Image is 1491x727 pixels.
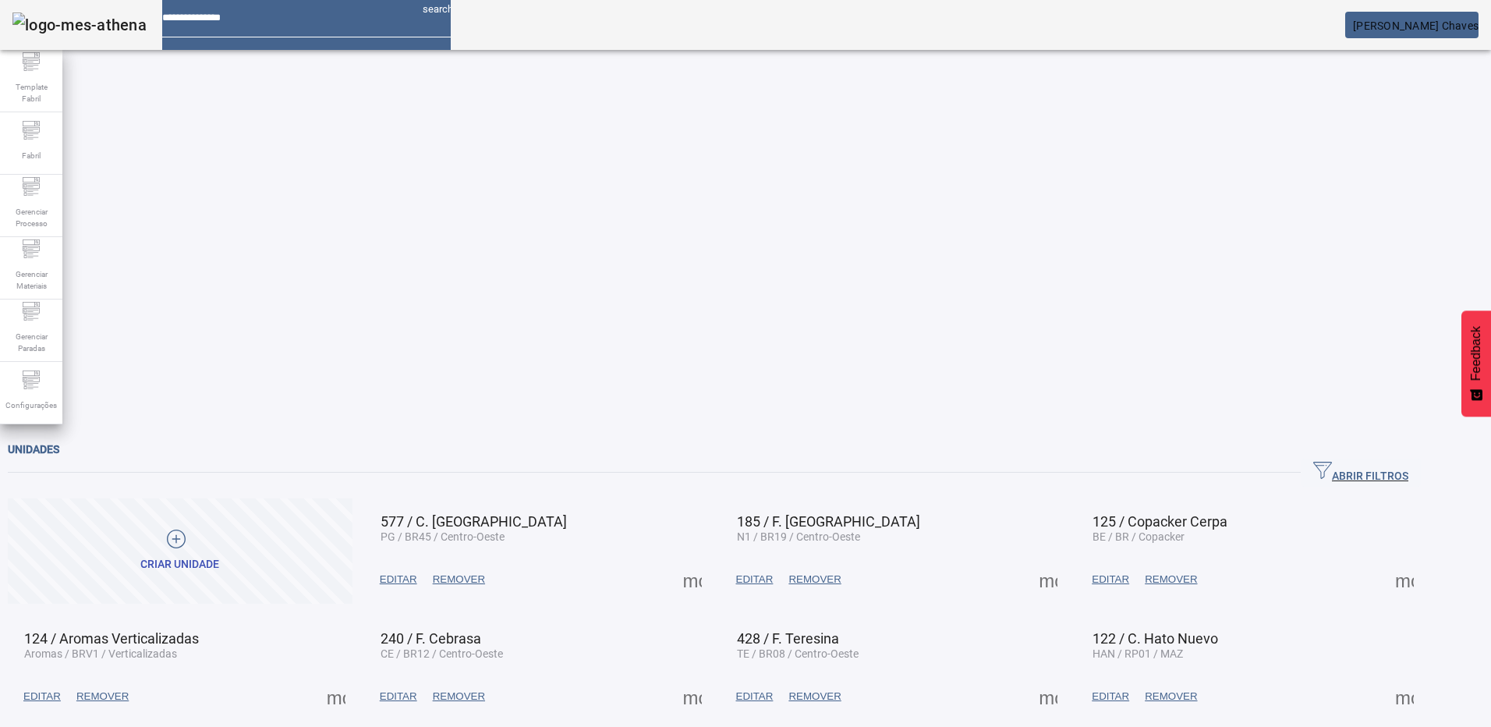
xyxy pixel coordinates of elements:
[381,530,505,543] span: PG / BR45 / Centro-Oeste
[728,566,781,594] button: EDITAR
[788,689,841,704] span: REMOVER
[1093,530,1185,543] span: BE / BR / Copacker
[8,76,55,109] span: Template Fabril
[1084,566,1137,594] button: EDITAR
[781,683,848,711] button: REMOVER
[372,683,425,711] button: EDITAR
[781,566,848,594] button: REMOVER
[69,683,136,711] button: REMOVER
[433,572,485,587] span: REMOVER
[140,557,219,573] div: Criar unidade
[1461,310,1491,417] button: Feedback - Mostrar pesquisa
[1093,630,1218,647] span: 122 / C. Hato Nuevo
[1137,566,1205,594] button: REMOVER
[728,683,781,711] button: EDITAR
[23,689,61,704] span: EDITAR
[425,566,493,594] button: REMOVER
[1093,647,1183,660] span: HAN / RP01 / MAZ
[1093,513,1227,530] span: 125 / Copacker Cerpa
[1390,683,1418,711] button: Mais
[12,12,147,37] img: logo-mes-athena
[17,145,45,166] span: Fabril
[1313,461,1408,484] span: ABRIR FILTROS
[1145,689,1197,704] span: REMOVER
[736,572,774,587] span: EDITAR
[76,689,129,704] span: REMOVER
[8,264,55,296] span: Gerenciar Materiais
[24,630,199,647] span: 124 / Aromas Verticalizadas
[8,201,55,234] span: Gerenciar Processo
[372,566,425,594] button: EDITAR
[8,326,55,359] span: Gerenciar Paradas
[678,566,707,594] button: Mais
[737,513,920,530] span: 185 / F. [GEOGRAPHIC_DATA]
[1469,326,1483,381] span: Feedback
[16,683,69,711] button: EDITAR
[1145,572,1197,587] span: REMOVER
[380,689,417,704] span: EDITAR
[1092,572,1129,587] span: EDITAR
[433,689,485,704] span: REMOVER
[24,647,177,660] span: Aromas / BRV1 / Verticalizadas
[1084,683,1137,711] button: EDITAR
[1301,459,1421,487] button: ABRIR FILTROS
[1034,566,1062,594] button: Mais
[381,630,481,647] span: 240 / F. Cebrasa
[381,647,503,660] span: CE / BR12 / Centro-Oeste
[737,647,859,660] span: TE / BR08 / Centro-Oeste
[736,689,774,704] span: EDITAR
[1137,683,1205,711] button: REMOVER
[8,443,59,456] span: Unidades
[737,530,860,543] span: N1 / BR19 / Centro-Oeste
[1092,689,1129,704] span: EDITAR
[380,572,417,587] span: EDITAR
[1390,566,1418,594] button: Mais
[8,498,352,604] button: Criar unidade
[788,572,841,587] span: REMOVER
[425,683,493,711] button: REMOVER
[737,630,839,647] span: 428 / F. Teresina
[1034,683,1062,711] button: Mais
[678,683,707,711] button: Mais
[381,513,567,530] span: 577 / C. [GEOGRAPHIC_DATA]
[322,683,350,711] button: Mais
[1353,20,1479,32] span: [PERSON_NAME] Chaves
[1,395,62,416] span: Configurações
